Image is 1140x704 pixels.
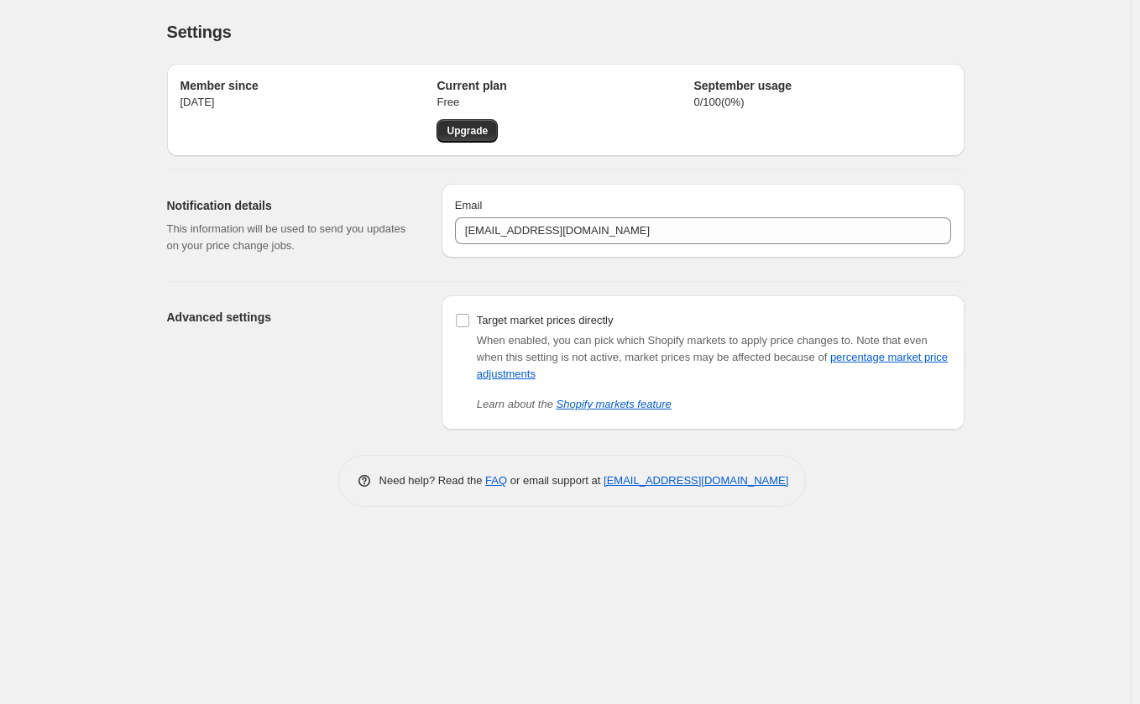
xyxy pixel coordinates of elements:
a: [EMAIL_ADDRESS][DOMAIN_NAME] [604,474,788,487]
h2: Notification details [167,197,415,214]
a: FAQ [485,474,507,487]
h2: Member since [180,77,437,94]
span: Upgrade [447,124,488,138]
span: Settings [167,23,232,41]
p: [DATE] [180,94,437,111]
i: Learn about the [477,398,672,410]
span: Note that even when this setting is not active, market prices may be affected because of [477,334,948,380]
a: Upgrade [437,119,498,143]
h2: Current plan [437,77,693,94]
span: Need help? Read the [379,474,486,487]
span: Target market prices directly [477,314,614,326]
h2: September usage [693,77,950,94]
p: This information will be used to send you updates on your price change jobs. [167,221,415,254]
h2: Advanced settings [167,309,415,326]
span: Email [455,199,483,211]
span: When enabled, you can pick which Shopify markets to apply price changes to. [477,334,854,347]
p: Free [437,94,693,111]
span: or email support at [507,474,604,487]
p: 0 / 100 ( 0 %) [693,94,950,111]
a: Shopify markets feature [557,398,672,410]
